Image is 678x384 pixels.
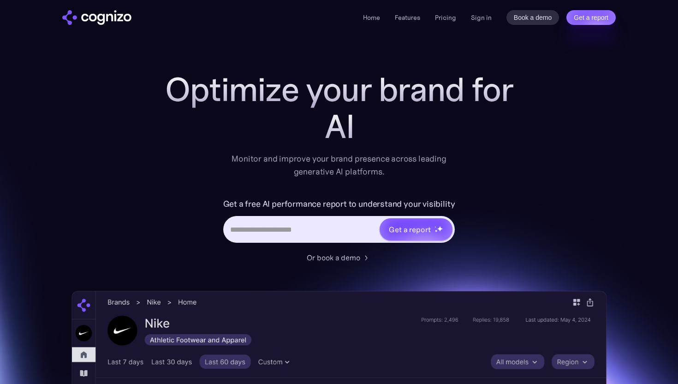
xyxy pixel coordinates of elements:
a: home [62,10,131,25]
div: Or book a demo [307,252,360,263]
a: Book a demo [506,10,559,25]
img: star [437,226,443,232]
div: AI [155,108,523,145]
label: Get a free AI performance report to understand your visibility [223,197,455,211]
a: Or book a demo [307,252,371,263]
h1: Optimize your brand for [155,71,523,108]
div: Monitor and improve your brand presence across leading generative AI platforms. [226,152,452,178]
div: Get a report [389,224,430,235]
a: Pricing [435,13,456,22]
img: cognizo logo [62,10,131,25]
a: Home [363,13,380,22]
img: star [434,229,438,233]
a: Get a report [566,10,616,25]
img: star [434,226,436,228]
a: Features [395,13,420,22]
a: Get a reportstarstarstar [379,217,453,241]
form: Hero URL Input Form [223,197,455,247]
a: Sign in [471,12,492,23]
